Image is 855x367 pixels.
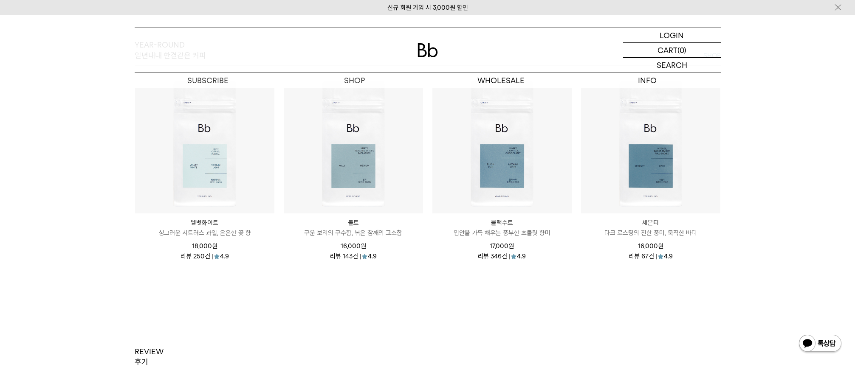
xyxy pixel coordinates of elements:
span: 17,000 [490,242,514,250]
a: 블랙수트 입안을 가득 채우는 풍부한 초콜릿 향미 [432,218,572,238]
span: 원 [508,242,514,250]
p: 세븐티 [581,218,720,228]
p: (0) [677,43,686,57]
p: LOGIN [660,28,684,42]
span: 원 [658,242,663,250]
p: 벨벳화이트 [135,218,274,228]
img: 세븐티 [581,74,720,213]
a: SHOP [281,73,428,88]
span: 16,000 [341,242,366,250]
img: 벨벳화이트 [135,74,274,213]
a: 몰트 구운 보리의 구수함, 볶은 참깨의 고소함 [284,218,423,238]
p: 다크 로스팅의 진한 풍미, 묵직한 바디 [581,228,720,238]
div: 리뷰 346건 | 4.9 [478,251,526,260]
a: 벨벳화이트 싱그러운 시트러스 과일, 은은한 꽃 향 [135,218,274,238]
p: SEARCH [657,58,687,73]
a: SUBSCRIBE [135,73,281,88]
p: 블랙수트 [432,218,572,228]
img: 카카오톡 채널 1:1 채팅 버튼 [798,334,842,354]
p: 입안을 가득 채우는 풍부한 초콜릿 향미 [432,228,572,238]
div: 리뷰 143건 | 4.9 [330,251,377,260]
a: 세븐티 다크 로스팅의 진한 풍미, 묵직한 바디 [581,218,720,238]
span: 원 [212,242,217,250]
a: 신규 회원 가입 시 3,000원 할인 [387,4,468,11]
p: WHOLESALE [428,73,574,88]
span: 16,000 [638,242,663,250]
img: 블랙수트 [432,74,572,213]
p: 구운 보리의 구수함, 볶은 참깨의 고소함 [284,228,423,238]
span: 18,000 [192,242,217,250]
a: CART (0) [623,43,721,58]
a: LOGIN [623,28,721,43]
p: INFO [574,73,721,88]
p: 몰트 [284,218,423,228]
p: CART [657,43,677,57]
span: 원 [361,242,366,250]
p: 싱그러운 시트러스 과일, 은은한 꽃 향 [135,228,274,238]
div: 리뷰 67건 | 4.9 [629,251,673,260]
div: 리뷰 250건 | 4.9 [181,251,229,260]
img: 로고 [418,43,438,57]
img: 몰트 [284,74,423,213]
